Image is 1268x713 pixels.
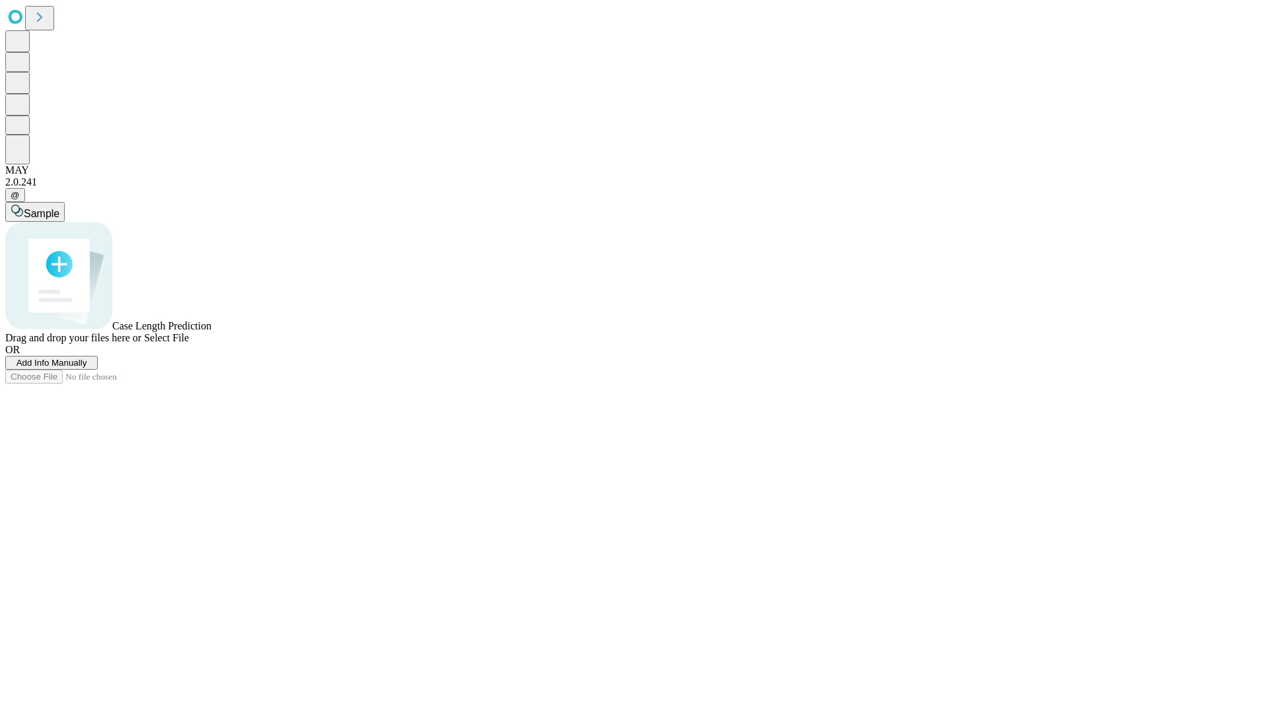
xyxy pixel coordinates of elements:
span: Add Info Manually [17,358,87,368]
span: @ [11,190,20,200]
div: 2.0.241 [5,176,1263,188]
button: Sample [5,202,65,222]
span: Drag and drop your files here or [5,332,141,343]
span: Sample [24,208,59,219]
button: Add Info Manually [5,356,98,370]
div: MAY [5,164,1263,176]
button: @ [5,188,25,202]
span: Case Length Prediction [112,320,211,331]
span: Select File [144,332,189,343]
span: OR [5,344,20,355]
